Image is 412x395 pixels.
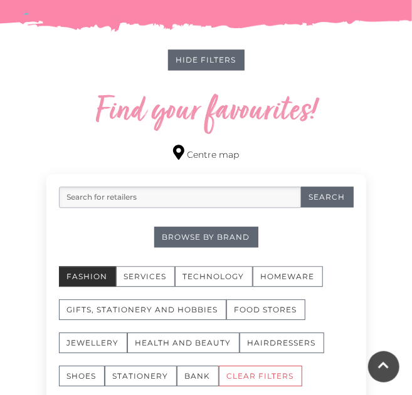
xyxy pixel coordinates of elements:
[240,332,324,366] a: Hairdressers
[226,299,305,320] button: Food Stores
[59,299,226,332] a: Gifts, Stationery and Hobbies
[219,366,302,386] button: CLEAR FILTERS
[301,187,354,207] button: Search
[226,299,305,332] a: Food Stores
[168,49,245,70] button: HIDE FILTERS
[173,145,239,162] a: Centre map
[116,266,175,299] a: Services
[175,266,253,287] button: Technology
[127,332,240,353] button: Health and Beauty
[116,266,175,287] button: Services
[59,266,116,287] button: Fashion
[177,366,219,386] button: Bank
[59,366,105,386] button: Shoes
[127,332,240,366] a: Health and Beauty
[253,266,323,287] button: Homeware
[175,266,253,299] a: Technology
[154,227,258,247] a: Browse By Brand
[59,332,127,366] a: Jewellery
[253,266,323,299] a: Homeware
[176,55,199,64] span: HIDE
[46,92,366,132] h2: Find your favourites!
[240,332,324,353] button: Hairdressers
[59,266,116,299] a: Fashion
[59,332,127,353] button: Jewellery
[105,366,177,386] button: Stationery
[59,187,302,208] input: Search for retailers
[59,299,226,320] button: Gifts, Stationery and Hobbies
